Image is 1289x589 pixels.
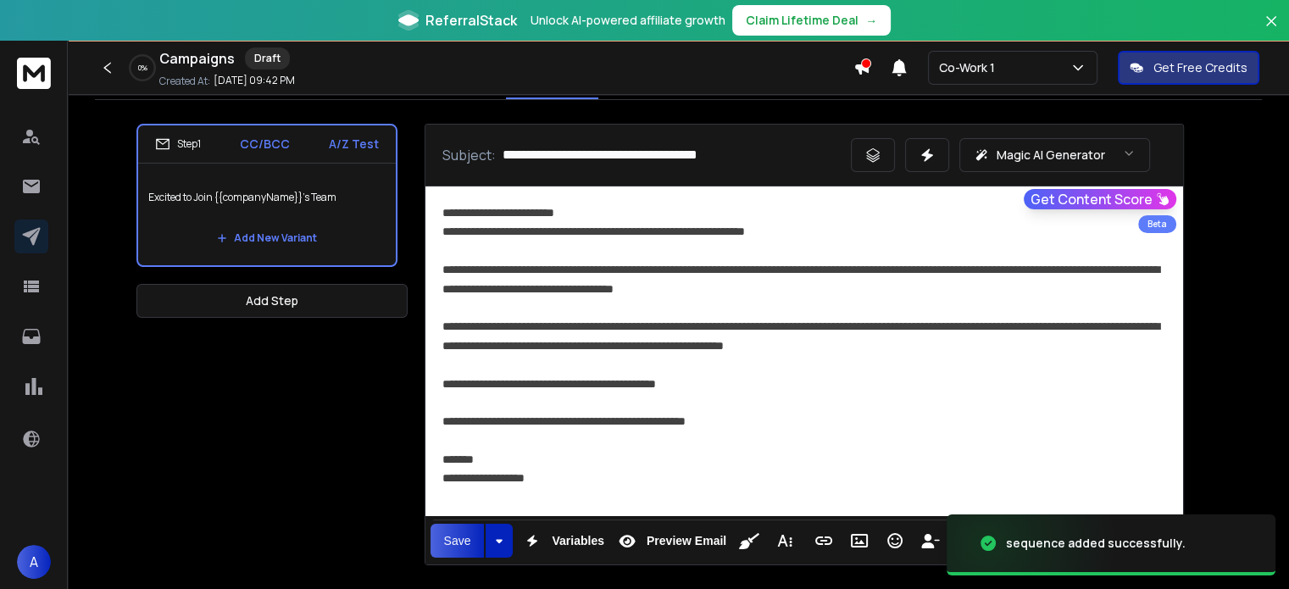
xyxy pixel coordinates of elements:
p: Get Free Credits [1153,59,1247,76]
button: Insert Link (Ctrl+K) [808,524,840,558]
p: Excited to Join {{companyName}}’s Team [148,174,386,221]
button: Close banner [1260,10,1282,51]
button: Add Step [136,284,408,318]
button: Preview Email [611,524,730,558]
p: CC/BCC [240,136,290,153]
button: Add New Variant [203,221,331,255]
button: Get Free Credits [1118,51,1259,85]
button: A [17,545,51,579]
button: Get Content Score [1024,189,1176,209]
div: Draft [245,47,290,69]
button: Emoticons [879,524,911,558]
p: [DATE] 09:42 PM [214,74,295,87]
button: Claim Lifetime Deal→ [732,5,891,36]
div: Beta [1138,215,1176,233]
button: Insert Image (Ctrl+P) [843,524,875,558]
p: Unlock AI-powered affiliate growth [531,12,725,29]
button: Save [431,524,485,558]
h1: Campaigns [159,48,235,69]
button: Magic AI Generator [959,138,1150,172]
button: Insert Unsubscribe Link [914,524,947,558]
div: sequence added successfully. [1006,535,1186,552]
li: Step1CC/BCCA/Z TestExcited to Join {{companyName}}’s TeamAdd New Variant [136,124,397,267]
p: Subject: [442,145,496,165]
button: More Text [769,524,801,558]
p: Magic AI Generator [996,147,1104,164]
span: Variables [548,534,608,548]
span: → [865,12,877,29]
p: 0 % [138,63,147,73]
button: Variables [516,524,608,558]
p: Co-Work 1 [939,59,1002,76]
div: Step 1 [155,136,201,152]
p: A/Z Test [329,136,379,153]
button: Clean HTML [733,524,765,558]
p: Created At: [159,75,210,88]
span: ReferralStack [425,10,517,31]
span: Preview Email [643,534,730,548]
